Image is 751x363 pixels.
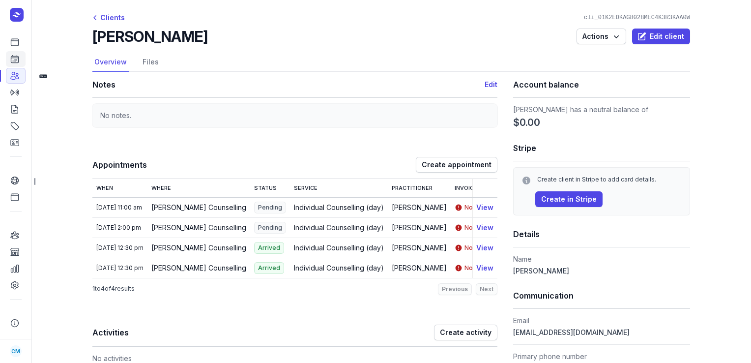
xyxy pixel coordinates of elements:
span: CM [11,345,20,357]
button: View [476,262,493,274]
th: Invoice [451,179,499,197]
p: to of results [92,285,135,293]
button: View [476,202,493,213]
span: No invoice [464,204,495,212]
td: Individual Counselling (day) [290,197,388,217]
div: Create client in Stripe to add card details. [537,176,682,183]
div: [DATE] 12:30 pm [96,244,144,252]
td: [PERSON_NAME] [388,217,451,238]
span: 1 [92,285,95,292]
button: Previous [438,283,472,295]
div: [DATE] 11:00 am [96,204,144,212]
h2: [PERSON_NAME] [92,28,207,45]
dt: Email [513,315,690,327]
button: Edit client [632,29,690,44]
span: Actions [582,30,620,42]
td: [PERSON_NAME] Counselling [147,258,250,278]
span: Create appointment [422,159,491,171]
span: No invoice [464,264,495,272]
span: Previous [442,285,468,293]
span: Pending [254,222,286,234]
th: Where [147,179,250,197]
span: 4 [111,285,115,292]
h1: Appointments [92,158,416,172]
button: Next [476,283,497,295]
td: [PERSON_NAME] Counselling [147,238,250,258]
dt: Name [513,253,690,265]
th: Status [250,179,290,197]
span: Arrived [254,262,284,274]
td: [PERSON_NAME] Counselling [147,197,250,217]
span: Arrived [254,242,284,254]
button: Create in Stripe [535,191,603,207]
th: Practitioner [388,179,451,197]
span: No invoice [464,244,495,252]
h1: Details [513,227,690,241]
td: Individual Counselling (day) [290,217,388,238]
button: View [476,222,493,234]
span: Edit client [638,30,684,42]
span: Next [480,285,493,293]
h1: Stripe [513,141,690,155]
span: Create activity [440,327,491,338]
td: [PERSON_NAME] [388,197,451,217]
span: Create in Stripe [541,193,597,205]
td: [PERSON_NAME] [388,258,451,278]
th: Service [290,179,388,197]
div: Clients [92,12,125,24]
td: Individual Counselling (day) [290,258,388,278]
a: Files [141,53,161,72]
span: $0.00 [513,116,540,129]
nav: Tabs [92,53,690,72]
span: No invoice [464,224,495,232]
h1: Account balance [513,78,690,91]
div: cli_01K2EDKAG8028MEC4K3R3KAA0W [580,14,694,22]
button: Edit [485,79,497,91]
h1: Communication [513,289,690,302]
h1: Notes [92,78,485,91]
span: [PERSON_NAME] [513,267,569,275]
button: Actions [577,29,626,44]
div: [DATE] 12:30 pm [96,264,144,272]
a: Overview [92,53,129,72]
div: [DATE] 2:00 pm [96,224,144,232]
span: [PERSON_NAME] has a neutral balance of [513,105,648,114]
span: Pending [254,202,286,213]
dt: Primary phone number [513,351,690,363]
h1: Activities [92,326,434,339]
span: No notes. [100,111,131,120]
td: [PERSON_NAME] [388,238,451,258]
td: Individual Counselling (day) [290,238,388,258]
button: View [476,242,493,254]
span: 4 [101,285,105,292]
span: [EMAIL_ADDRESS][DOMAIN_NAME] [513,328,630,336]
div: Clients [40,74,47,78]
th: When [92,179,147,197]
td: [PERSON_NAME] Counselling [147,217,250,238]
